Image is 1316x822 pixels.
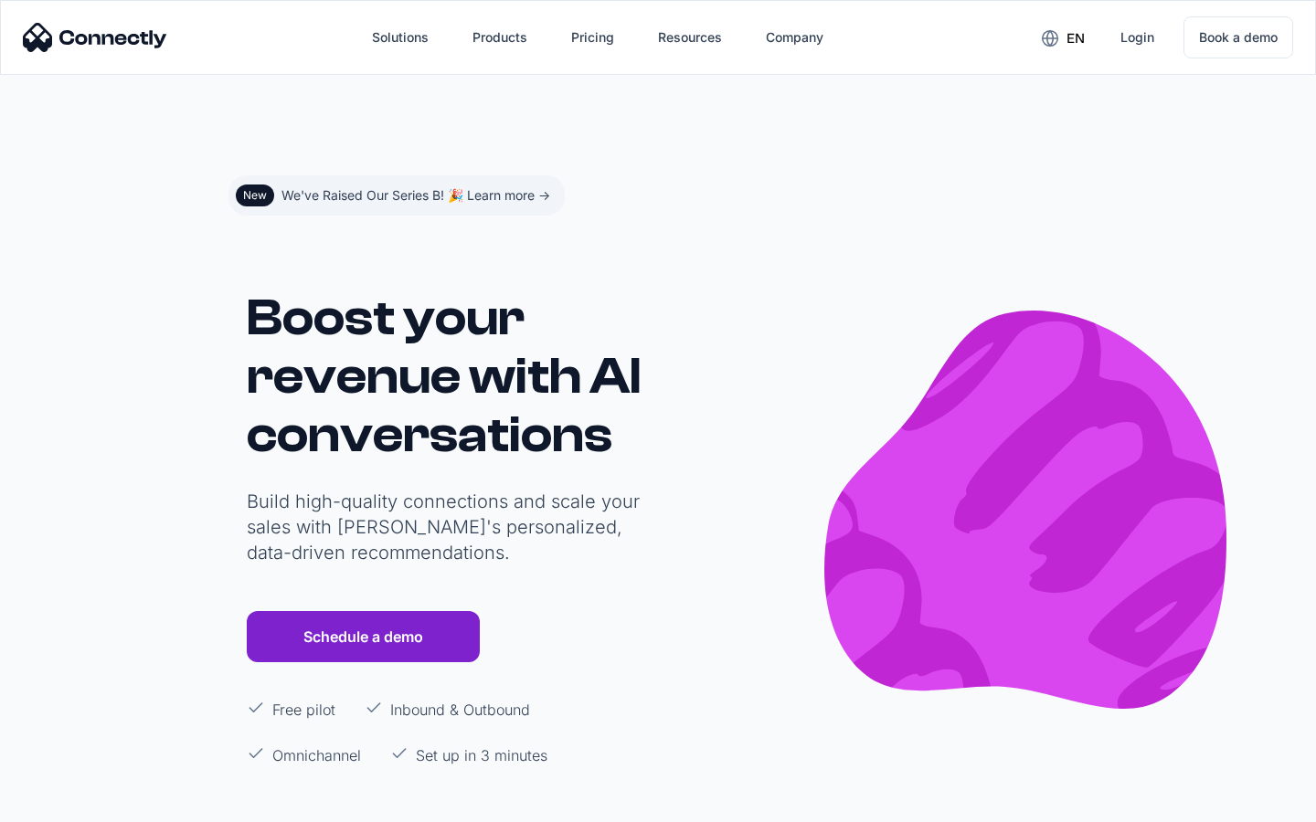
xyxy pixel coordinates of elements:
[372,25,429,50] div: Solutions
[37,790,110,816] ul: Language list
[281,183,550,208] div: We've Raised Our Series B! 🎉 Learn more ->
[272,699,335,721] p: Free pilot
[658,25,722,50] div: Resources
[416,744,547,766] p: Set up in 3 minutes
[557,16,629,59] a: Pricing
[272,744,361,766] p: Omnichannel
[247,611,480,662] a: Schedule a demo
[390,699,530,721] p: Inbound & Outbound
[1067,26,1085,51] div: en
[247,489,649,565] p: Build high-quality connections and scale your sales with [PERSON_NAME]'s personalized, data-drive...
[1120,25,1154,50] div: Login
[1183,16,1293,58] a: Book a demo
[247,289,649,464] h1: Boost your revenue with AI conversations
[766,25,823,50] div: Company
[1106,16,1169,59] a: Login
[472,25,527,50] div: Products
[243,188,267,203] div: New
[18,788,110,816] aside: Language selected: English
[228,175,565,216] a: NewWe've Raised Our Series B! 🎉 Learn more ->
[23,23,167,52] img: Connectly Logo
[571,25,614,50] div: Pricing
